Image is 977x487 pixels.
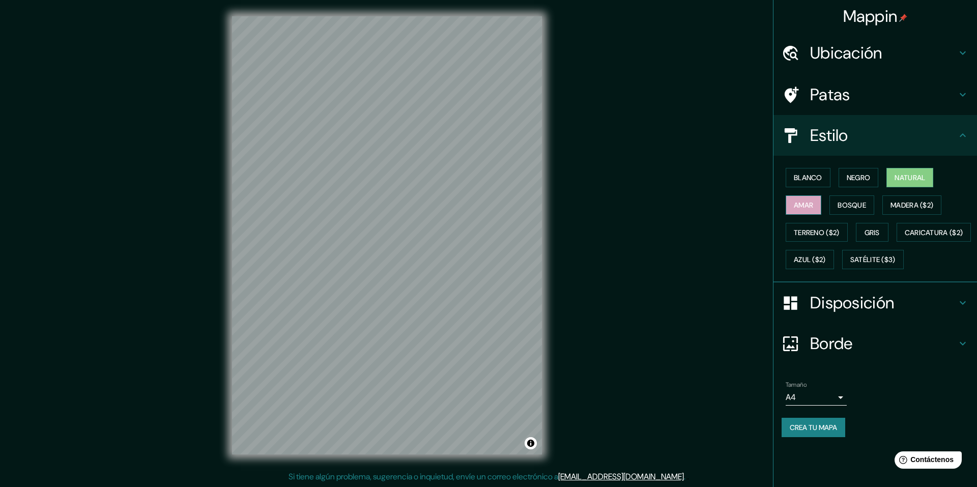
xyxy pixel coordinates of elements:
[786,223,848,242] button: Terreno ($2)
[525,437,537,449] button: Activar o desactivar atribución
[810,84,850,105] font: Patas
[810,333,853,354] font: Borde
[773,323,977,364] div: Borde
[882,195,941,215] button: Madera ($2)
[685,471,687,482] font: .
[794,200,813,210] font: Amar
[232,16,542,454] canvas: Mapa
[684,471,685,482] font: .
[558,471,684,482] a: [EMAIL_ADDRESS][DOMAIN_NAME]
[897,223,971,242] button: Caricatura ($2)
[786,392,796,403] font: A4
[842,250,904,269] button: Satélite ($3)
[839,168,879,187] button: Negro
[786,168,830,187] button: Blanco
[843,6,898,27] font: Mappin
[790,423,837,432] font: Crea tu mapa
[905,228,963,237] font: Caricatura ($2)
[794,173,822,182] font: Blanco
[810,42,882,64] font: Ubicación
[782,418,845,437] button: Crea tu mapa
[786,389,847,406] div: A4
[810,292,894,313] font: Disposición
[899,14,907,22] img: pin-icon.png
[838,200,866,210] font: Bosque
[687,471,689,482] font: .
[786,195,821,215] button: Amar
[829,195,874,215] button: Bosque
[794,255,826,265] font: Azul ($2)
[773,115,977,156] div: Estilo
[847,173,871,182] font: Negro
[786,250,834,269] button: Azul ($2)
[895,173,925,182] font: Natural
[865,228,880,237] font: Gris
[850,255,896,265] font: Satélite ($3)
[289,471,558,482] font: Si tiene algún problema, sugerencia o inquietud, envíe un correo electrónico a
[786,381,807,389] font: Tamaño
[856,223,888,242] button: Gris
[773,74,977,115] div: Patas
[810,125,848,146] font: Estilo
[794,228,840,237] font: Terreno ($2)
[886,168,933,187] button: Natural
[773,33,977,73] div: Ubicación
[886,447,966,476] iframe: Lanzador de widgets de ayuda
[890,200,933,210] font: Madera ($2)
[773,282,977,323] div: Disposición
